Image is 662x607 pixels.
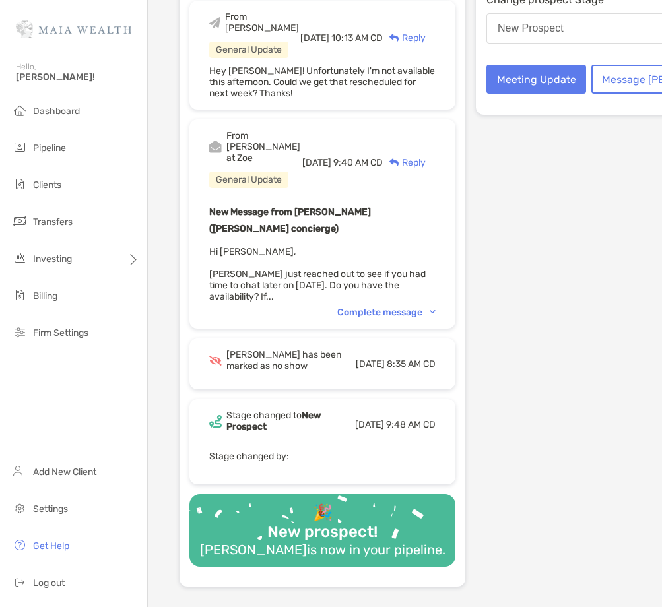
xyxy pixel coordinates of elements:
span: [DATE] [300,32,329,44]
div: From [PERSON_NAME] [225,11,300,34]
span: Dashboard [33,106,80,117]
img: add_new_client icon [12,463,28,479]
span: 10:13 AM CD [331,32,383,44]
img: Reply icon [389,158,399,167]
div: General Update [209,42,288,58]
div: Complete message [337,307,436,318]
img: Event icon [209,415,222,428]
img: pipeline icon [12,139,28,155]
span: 9:48 AM CD [386,419,436,430]
button: Meeting Update [486,65,586,94]
div: [PERSON_NAME] is now in your pipeline. [195,542,451,558]
img: logout icon [12,574,28,590]
span: Hi [PERSON_NAME], [PERSON_NAME] just reached out to see if you had time to chat later on [DATE]. ... [209,246,426,302]
div: General Update [209,172,288,188]
b: New Prospect [226,410,321,432]
span: Clients [33,179,61,191]
span: 9:40 AM CD [333,157,383,168]
div: New prospect! [262,523,383,542]
img: settings icon [12,500,28,516]
img: investing icon [12,250,28,266]
span: Add New Client [33,466,96,478]
span: Billing [33,290,57,302]
span: 8:35 AM CD [387,358,436,369]
span: Firm Settings [33,327,88,338]
img: transfers icon [12,213,28,229]
span: Settings [33,503,68,515]
img: get-help icon [12,537,28,553]
img: firm-settings icon [12,324,28,340]
img: Reply icon [389,34,399,42]
span: Transfers [33,216,73,228]
span: Hey [PERSON_NAME]! Unfortunately I'm not available this afternoon. Could we get that rescheduled ... [209,65,435,99]
div: [PERSON_NAME] has been marked as no show [226,349,356,371]
div: New Prospect [498,22,564,34]
span: Log out [33,577,65,589]
span: [DATE] [302,157,331,168]
img: Chevron icon [430,310,436,314]
span: Get Help [33,540,69,552]
img: dashboard icon [12,102,28,118]
div: 🎉 [308,503,338,523]
img: Zoe Logo [16,5,131,53]
span: [DATE] [356,358,385,369]
span: [DATE] [355,419,384,430]
span: Investing [33,253,72,265]
img: Event icon [209,17,220,28]
img: billing icon [12,287,28,303]
div: Stage changed to [226,410,355,432]
img: Event icon [209,356,222,366]
img: clients icon [12,176,28,192]
img: Event icon [209,141,222,153]
p: Stage changed by: [209,448,436,464]
span: [PERSON_NAME]! [16,71,139,82]
span: Pipeline [33,143,66,154]
div: From [PERSON_NAME] at Zoe [226,130,302,164]
div: Reply [383,156,426,170]
b: New Message from [PERSON_NAME] ([PERSON_NAME] concierge) [209,207,371,234]
div: Reply [383,31,426,45]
